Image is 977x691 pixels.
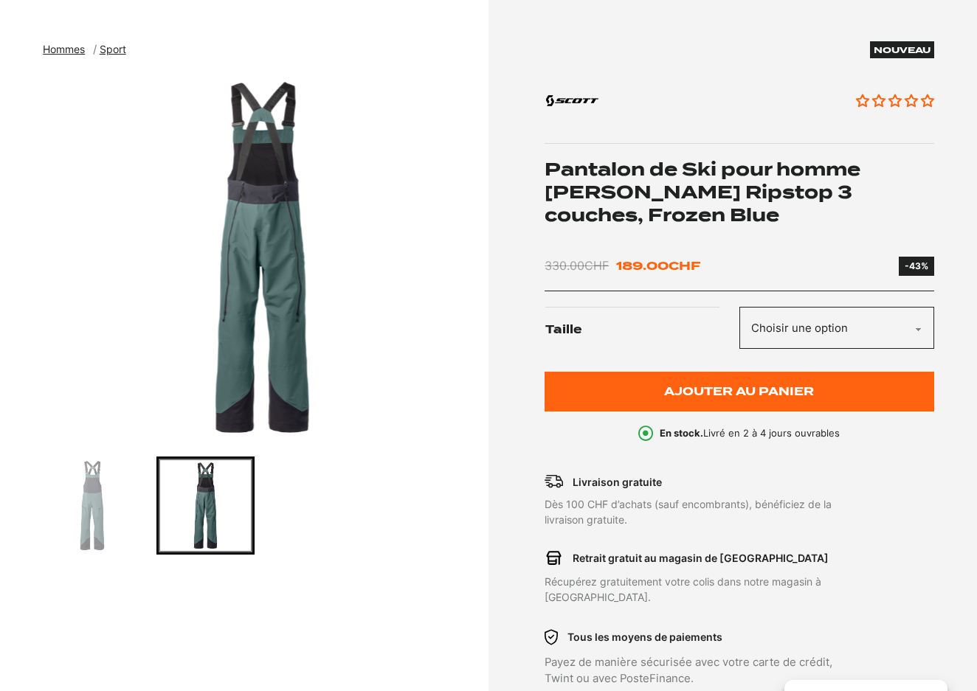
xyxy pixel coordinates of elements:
span: CHF [584,258,609,273]
span: Nouveau [874,44,931,55]
p: Retrait gratuit au magasin de [GEOGRAPHIC_DATA] [573,550,829,566]
p: Récupérez gratuitement votre colis dans notre magasin à [GEOGRAPHIC_DATA]. [545,574,856,605]
div: 2 of 2 [43,73,481,442]
b: En stock. [660,427,703,439]
p: Livraison gratuite [573,474,662,490]
p: Payez de manière sécurisée avec votre carte de crédit, Twint ou avec PosteFinance. [545,654,856,687]
span: Ajouter au panier [664,386,814,398]
button: Ajouter au panier [545,372,934,412]
p: Tous les moyens de paiements [567,629,722,645]
div: Go to slide 2 [156,456,255,555]
span: CHF [669,259,700,273]
nav: breadcrumbs [43,41,134,58]
bdi: 189.00 [616,259,700,273]
div: Go to slide 1 [43,456,142,555]
span: Hommes [43,43,85,55]
a: Hommes [43,43,93,55]
p: Dès 100 CHF d’achats (sauf encombrants), bénéficiez de la livraison gratuite. [545,496,856,527]
p: Livré en 2 à 4 jours ouvrables [660,426,840,441]
span: Sport [100,43,126,55]
div: -43% [905,260,928,273]
label: Taille [545,307,739,353]
bdi: 330.00 [545,258,609,273]
a: Sport [100,43,134,55]
h1: Pantalon de Ski pour homme [PERSON_NAME] Ripstop 3 couches, Frozen Blue [545,159,934,227]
